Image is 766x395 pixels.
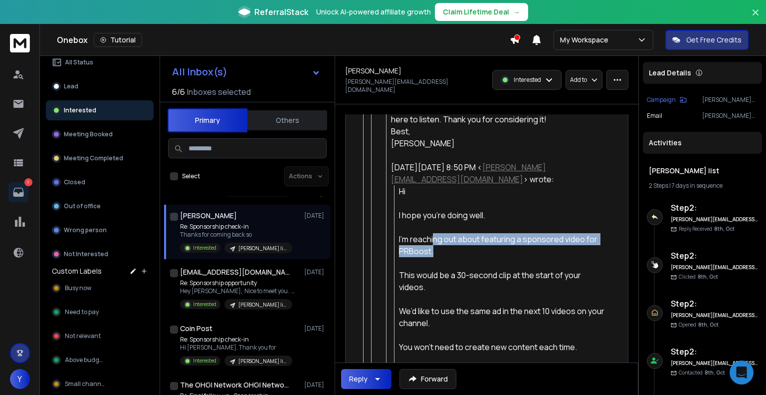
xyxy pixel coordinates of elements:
[238,301,286,309] p: [PERSON_NAME] list
[180,287,300,295] p: Hey [PERSON_NAME], Nice to meet you. What
[647,96,676,104] p: Campaign
[193,357,216,365] p: Interested
[698,273,718,280] span: 8th, Oct
[46,278,154,298] button: Busy now
[679,273,718,281] p: Clicked
[64,250,108,258] p: Not Interested
[514,76,541,84] p: Interested
[46,220,154,240] button: Wrong person
[46,374,154,394] button: Small channel
[399,369,456,389] button: Forward
[164,62,329,82] button: All Inbox(s)
[705,369,725,376] span: 8th, Oct
[46,196,154,216] button: Out of office
[679,225,735,233] p: Reply Received
[671,360,758,367] h6: [PERSON_NAME][EMAIL_ADDRESS][DOMAIN_NAME]
[182,172,200,180] label: Select
[671,250,758,262] h6: Step 2 :
[46,326,154,346] button: Not relevant
[698,321,719,328] span: 8th, Oct
[180,267,290,277] h1: [EMAIL_ADDRESS][DOMAIN_NAME]
[671,298,758,310] h6: Step 2 :
[304,268,327,276] p: [DATE]
[671,264,758,271] h6: [PERSON_NAME][EMAIL_ADDRESS][DOMAIN_NAME]
[649,166,756,176] h1: [PERSON_NAME] list
[187,86,251,98] h3: Inboxes selected
[686,35,742,45] p: Get Free Credits
[46,350,154,370] button: Above budget
[749,6,762,30] button: Close banner
[671,202,758,214] h6: Step 2 :
[570,76,587,84] p: Add to
[46,76,154,96] button: Lead
[435,3,528,21] button: Claim Lifetime Deal→
[10,369,30,389] button: Y
[671,312,758,319] h6: [PERSON_NAME][EMAIL_ADDRESS][DOMAIN_NAME]
[513,7,520,17] span: →
[8,182,28,202] a: 1
[46,148,154,168] button: Meeting Completed
[180,324,212,334] h1: Coin Post
[65,356,105,364] span: Above budget
[679,369,725,377] p: Contacted
[702,96,758,104] p: [PERSON_NAME] list
[238,245,286,252] p: [PERSON_NAME] list
[46,244,154,264] button: Not Interested
[65,58,93,66] p: All Status
[193,244,216,252] p: Interested
[345,78,484,94] p: [PERSON_NAME][EMAIL_ADDRESS][DOMAIN_NAME]
[341,369,391,389] button: Reply
[671,346,758,358] h6: Step 2 :
[647,96,687,104] button: Campaign
[391,161,606,185] div: [DATE][DATE] 8:50 PM < > wrote:
[180,380,290,390] h1: The OHGI Network OHGI Network
[247,109,327,131] button: Others
[702,112,758,120] p: [PERSON_NAME][EMAIL_ADDRESS][DOMAIN_NAME]
[57,33,510,47] div: Onebox
[46,124,154,144] button: Meeting Booked
[672,181,723,190] span: 7 days in sequence
[345,66,401,76] h1: [PERSON_NAME]
[730,361,754,385] div: Open Intercom Messenger
[65,308,99,316] span: Need to pay
[180,223,292,231] p: Re: Sponsorship check-in
[64,82,78,90] p: Lead
[172,67,227,77] h1: All Inbox(s)
[316,7,431,17] p: Unlock AI-powered affiliate growth
[180,211,237,221] h1: [PERSON_NAME]
[304,325,327,333] p: [DATE]
[46,100,154,120] button: Interested
[65,284,91,292] span: Busy now
[64,130,113,138] p: Meeting Booked
[649,68,691,78] p: Lead Details
[180,231,292,239] p: Thanks for coming back so
[254,6,308,18] span: ReferralStack
[94,33,142,47] button: Tutorial
[391,125,606,149] div: Best, [PERSON_NAME]
[649,182,756,190] div: |
[64,178,85,186] p: Closed
[65,332,101,340] span: Not relevant
[64,154,123,162] p: Meeting Completed
[172,86,185,98] span: 6 / 6
[168,108,247,132] button: Primary
[64,106,96,114] p: Interested
[714,225,735,232] span: 8th, Oct
[46,172,154,192] button: Closed
[46,52,154,72] button: All Status
[679,321,719,329] p: Opened
[304,212,327,220] p: [DATE]
[180,279,300,287] p: Re: Sponsorship opportunity
[52,266,102,276] h3: Custom Labels
[560,35,612,45] p: My Workspace
[24,178,32,186] p: 1
[180,336,292,344] p: Re: Sponsorship check-in
[238,358,286,365] p: [PERSON_NAME] list
[671,216,758,223] h6: [PERSON_NAME][EMAIL_ADDRESS][DOMAIN_NAME]
[64,226,107,234] p: Wrong person
[665,30,749,50] button: Get Free Credits
[193,301,216,308] p: Interested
